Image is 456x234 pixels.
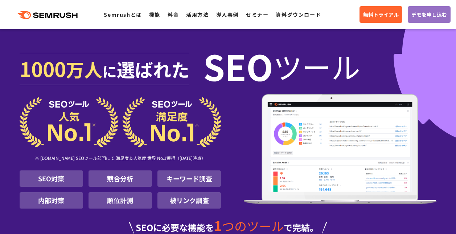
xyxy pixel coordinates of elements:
[20,54,66,83] span: 1000
[157,170,221,187] li: キーワード調査
[20,170,83,187] li: SEO対策
[20,192,83,209] li: 内部対策
[89,170,152,187] li: 競合分析
[89,192,152,209] li: 順位計測
[411,11,447,19] span: デモを申し込む
[276,11,321,18] a: 資料ダウンロード
[186,11,209,18] a: 活用方法
[168,11,179,18] a: 料金
[408,6,451,23] a: デモを申し込む
[203,52,273,81] span: SEO
[66,56,102,82] span: 万人
[360,6,402,23] a: 無料トライアル
[284,221,319,234] span: で完結。
[149,11,160,18] a: 機能
[117,56,189,82] span: 選ばれた
[216,11,239,18] a: 導入事例
[246,11,268,18] a: セミナー
[20,147,221,170] div: ※ [DOMAIN_NAME] SEOツール部門にて 満足度＆人気度 世界 No.1獲得（[DATE]時点）
[102,60,117,81] span: に
[273,52,360,81] span: ツール
[363,11,399,19] span: 無料トライアル
[104,11,141,18] a: Semrushとは
[157,192,221,209] li: 被リンク調査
